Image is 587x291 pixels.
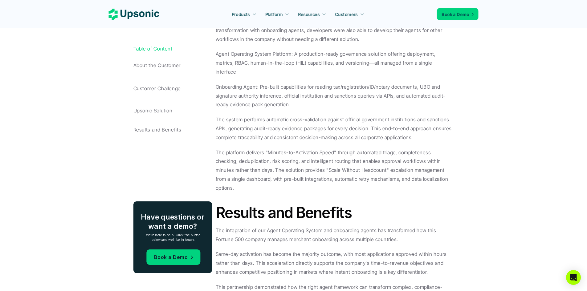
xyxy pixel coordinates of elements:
[265,11,283,18] p: Platform
[442,11,469,18] p: Book a Demo
[133,55,213,78] a: About the Customer
[141,222,204,231] p: want a demo?
[133,80,213,99] a: Customer Challenge
[133,124,213,136] a: Results and Benefits
[146,249,200,265] a: Book a Demo
[298,11,320,18] p: Resources
[133,46,213,52] a: Table of Content
[141,213,204,222] p: Have questions or
[216,226,454,244] p: The integration of our Agent Operating System and onboarding agents has transformed how this Fort...
[133,108,213,114] p: Upsonic Solution
[232,11,250,18] p: Products
[133,127,213,133] p: Results and Benefits
[133,86,213,92] p: Customer Challenge
[146,233,201,237] p: We’re here to help! Click the button
[216,115,454,142] p: The system performs automatic cross-validation against official government institutions and sanct...
[133,101,213,122] a: Upsonic Solution
[566,270,581,285] div: Open Intercom Messenger
[228,9,260,20] a: Products
[216,148,454,192] p: The platform delivers "Minutes-to-Activation Speed" through automated triage, completeness checki...
[133,63,213,68] p: About the Customer
[154,253,188,262] p: Book a Demo
[216,50,454,76] p: Agent Operating System Platform: A production-ready governance solution offering deployment, metr...
[216,83,454,109] p: Onboarding Agent: Pre-built capabilities for reading tax/registration/ID/notary documents, UBO an...
[335,11,358,18] p: Customers
[216,202,454,223] h4: Results and Benefits
[216,250,454,276] p: Same-day activation has become the majority outcome, with most applications approved within hours...
[146,237,201,242] p: below and we’ll be in touch.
